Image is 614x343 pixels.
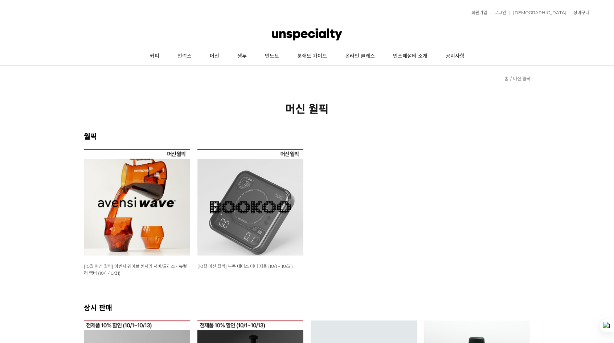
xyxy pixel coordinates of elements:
[168,47,201,65] a: 언럭스
[84,302,530,313] h2: 상시 판매
[84,100,530,116] h2: 머신 월픽
[288,47,336,65] a: 분쇄도 가이드
[384,47,437,65] a: 언스페셜티 소개
[491,11,506,15] a: 로그인
[228,47,256,65] a: 생두
[509,11,566,15] a: [DEMOGRAPHIC_DATA]
[513,76,530,81] a: 머신 월픽
[437,47,474,65] a: 공지사항
[336,47,384,65] a: 온라인 클래스
[141,47,168,65] a: 커피
[570,11,589,15] a: 장바구니
[197,263,293,269] a: [10월 머신 월픽] 부쿠 테미스 미니 저울 (10/1 ~ 10/31)
[197,149,304,256] img: [10월 머신 월픽] 부쿠 테미스 미니 저울 (10/1 ~ 10/31)
[468,11,487,15] a: 회원가입
[256,47,288,65] a: 언노트
[84,263,187,276] a: [10월 머신 월픽] 아벤시 웨이브 센서리 서버/글라스 - 뉴컬러 앰버 (10/1~10/31)
[201,47,228,65] a: 머신
[84,149,190,256] img: [10월 머신 월픽] 아벤시 웨이브 센서리 서버/글라스 - 뉴컬러 앰버 (10/1~10/31)
[84,131,530,141] h2: 월픽
[272,24,342,45] img: 언스페셜티 몰
[504,76,508,81] a: 홈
